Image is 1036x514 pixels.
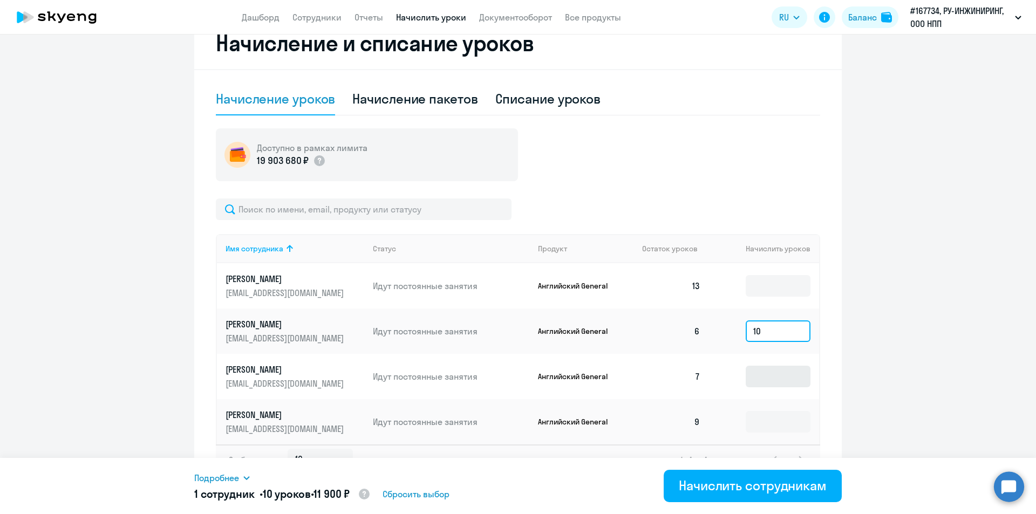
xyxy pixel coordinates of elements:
[905,4,1027,30] button: #167734, РУ-ИНЖИНИРИНГ, ООО НПП
[910,4,1011,30] p: #167734, РУ-ИНЖИНИРИНГ, ООО НПП
[538,372,619,381] p: Английский General
[495,90,601,107] div: Списание уроков
[383,488,449,501] span: Сбросить выбор
[373,280,529,292] p: Идут постоянные занятия
[226,287,346,299] p: [EMAIL_ADDRESS][DOMAIN_NAME]
[224,142,250,168] img: wallet-circle.png
[779,11,789,24] span: RU
[633,263,709,309] td: 13
[565,12,621,23] a: Все продукты
[226,318,346,330] p: [PERSON_NAME]
[373,325,529,337] p: Идут постоянные занятия
[373,244,529,253] div: Статус
[479,12,552,23] a: Документооборот
[538,417,619,427] p: Английский General
[679,477,827,494] div: Начислить сотрудникам
[226,423,346,435] p: [EMAIL_ADDRESS][DOMAIN_NAME]
[848,11,877,24] div: Баланс
[194,486,371,503] h5: 1 сотрудник • •
[352,90,478,107] div: Начисление пакетов
[216,30,820,56] h2: Начисление и списание уроков
[842,6,898,28] button: Балансbalance
[242,12,280,23] a: Дашборд
[226,332,346,344] p: [EMAIL_ADDRESS][DOMAIN_NAME]
[257,154,309,168] p: 19 903 680 ₽
[226,364,346,375] p: [PERSON_NAME]
[226,318,364,344] a: [PERSON_NAME][EMAIL_ADDRESS][DOMAIN_NAME]
[229,455,283,464] span: Отображать по:
[263,487,311,501] span: 10 уроков
[226,409,364,435] a: [PERSON_NAME][EMAIL_ADDRESS][DOMAIN_NAME]
[538,281,619,291] p: Английский General
[881,12,892,23] img: balance
[680,455,755,464] span: 1 - 4 из 4 сотрудников
[226,378,346,389] p: [EMAIL_ADDRESS][DOMAIN_NAME]
[664,470,842,502] button: Начислить сотрудникам
[642,244,698,253] span: Остаток уроков
[226,273,364,299] a: [PERSON_NAME][EMAIL_ADDRESS][DOMAIN_NAME]
[633,309,709,354] td: 6
[226,244,283,253] div: Имя сотрудника
[313,487,350,501] span: 11 900 ₽
[396,12,466,23] a: Начислить уроки
[355,12,383,23] a: Отчеты
[633,399,709,444] td: 9
[292,12,342,23] a: Сотрудники
[226,364,364,389] a: [PERSON_NAME][EMAIL_ADDRESS][DOMAIN_NAME]
[772,6,807,28] button: RU
[257,142,367,154] h5: Доступно в рамках лимита
[226,244,364,253] div: Имя сотрудника
[538,244,567,253] div: Продукт
[226,273,346,285] p: [PERSON_NAME]
[194,471,239,484] span: Подробнее
[226,409,346,421] p: [PERSON_NAME]
[538,244,634,253] div: Продукт
[373,244,396,253] div: Статус
[373,416,529,428] p: Идут постоянные занятия
[709,234,819,263] th: Начислить уроков
[216,90,335,107] div: Начисление уроков
[633,354,709,399] td: 7
[216,198,512,220] input: Поиск по имени, email, продукту или статусу
[538,326,619,336] p: Английский General
[642,244,709,253] div: Остаток уроков
[373,371,529,382] p: Идут постоянные занятия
